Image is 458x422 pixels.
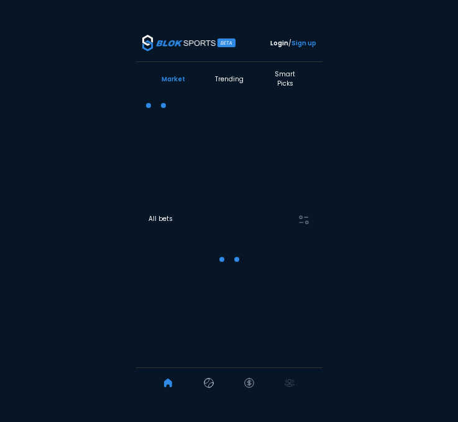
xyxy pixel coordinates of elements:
[298,210,310,228] button: FilterIcon
[237,370,262,395] button: BetsIcon
[149,70,198,88] button: Market
[260,70,310,88] button: Smart Picks
[196,370,221,395] button: GamesIcon
[270,38,288,48] a: Login
[156,370,181,395] button: HomeIcon
[149,214,173,223] p: All bets
[270,38,316,48] div: /
[142,35,236,52] img: BlokSports
[291,38,316,48] a: Sign up
[204,70,254,88] button: Trending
